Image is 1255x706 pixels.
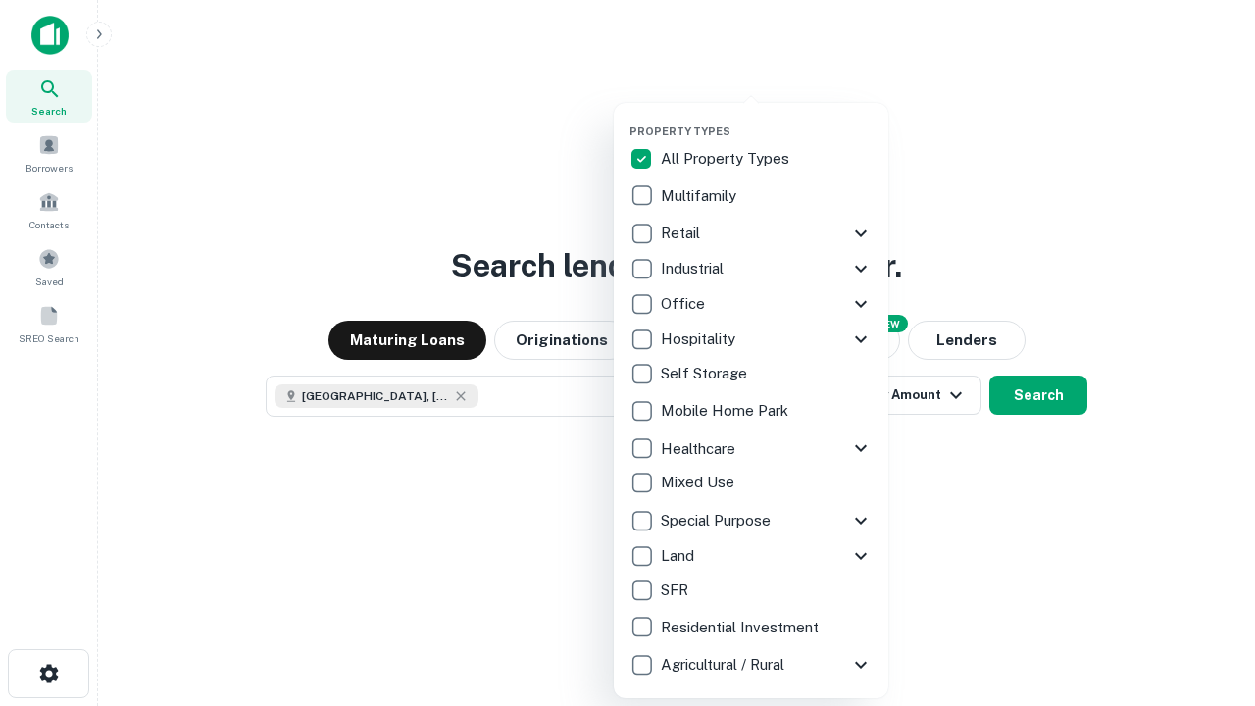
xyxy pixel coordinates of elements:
div: Hospitality [629,322,873,357]
p: Healthcare [661,437,739,461]
div: Retail [629,216,873,251]
p: Retail [661,222,704,245]
iframe: Chat Widget [1157,549,1255,643]
div: Land [629,538,873,574]
p: Agricultural / Rural [661,653,788,677]
p: Multifamily [661,184,740,208]
p: Self Storage [661,362,751,385]
div: Special Purpose [629,503,873,538]
p: Mobile Home Park [661,399,792,423]
span: Property Types [629,126,730,137]
div: Agricultural / Rural [629,647,873,682]
p: All Property Types [661,147,793,171]
p: Residential Investment [661,616,823,639]
div: Office [629,286,873,322]
p: Office [661,292,709,316]
p: Industrial [661,257,728,280]
div: Industrial [629,251,873,286]
p: Mixed Use [661,471,738,494]
div: Healthcare [629,430,873,466]
p: Special Purpose [661,509,775,532]
p: Land [661,544,698,568]
p: SFR [661,579,692,602]
p: Hospitality [661,328,739,351]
